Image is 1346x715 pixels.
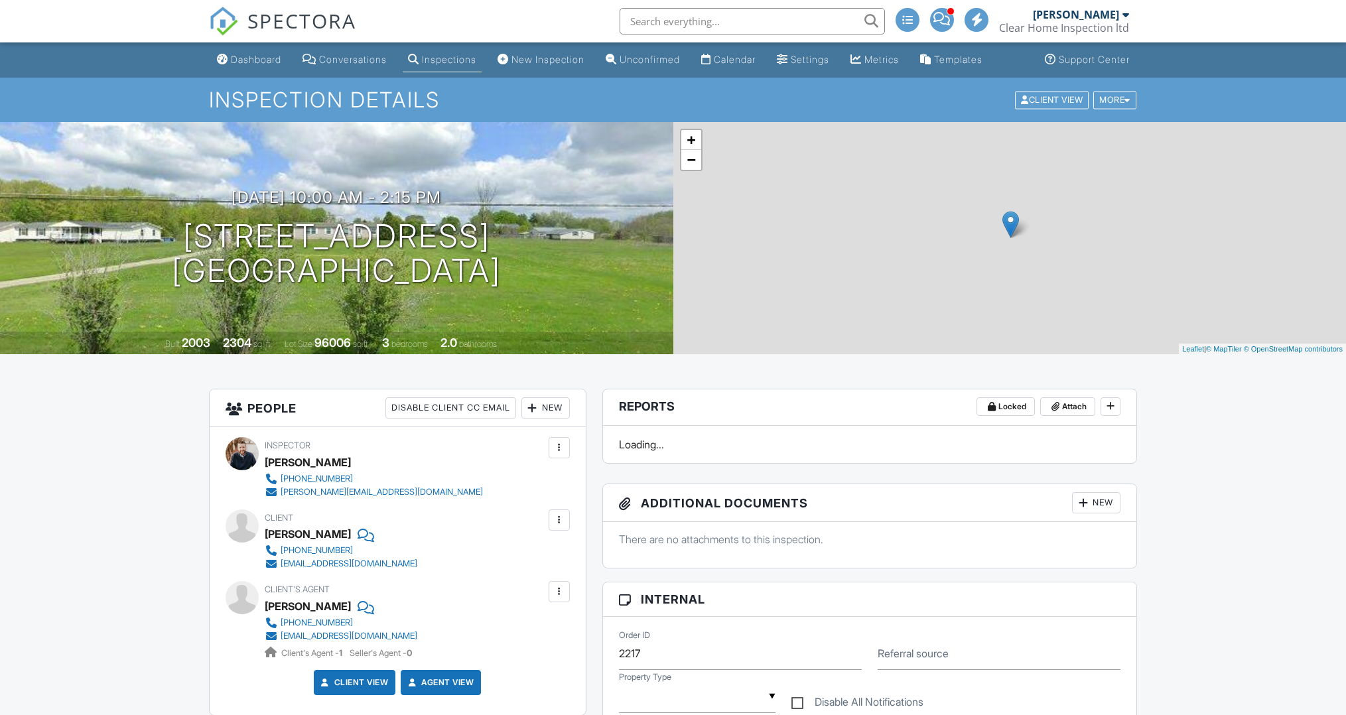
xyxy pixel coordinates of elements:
[265,544,417,557] a: [PHONE_NUMBER]
[1014,94,1092,104] a: Client View
[1015,91,1089,109] div: Client View
[265,513,293,523] span: Client
[620,54,680,65] div: Unconfirmed
[385,397,516,419] div: Disable Client CC Email
[265,629,417,643] a: [EMAIL_ADDRESS][DOMAIN_NAME]
[212,48,287,72] a: Dashboard
[285,339,312,349] span: Lot Size
[620,8,885,34] input: Search everything...
[232,188,441,206] h3: [DATE] 10:00 am - 2:15 pm
[382,336,389,350] div: 3
[265,440,310,450] span: Inspector
[281,617,353,628] div: [PHONE_NUMBER]
[521,397,570,419] div: New
[265,472,483,486] a: [PHONE_NUMBER]
[791,54,829,65] div: Settings
[247,7,356,34] span: SPECTORA
[878,646,949,661] label: Referral source
[265,616,417,629] a: [PHONE_NUMBER]
[281,631,417,641] div: [EMAIL_ADDRESS][DOMAIN_NAME]
[603,582,1137,617] h3: Internal
[619,671,671,683] label: Property Type
[391,339,428,349] span: bedrooms
[231,54,281,65] div: Dashboard
[403,48,482,72] a: Inspections
[165,339,180,349] span: Built
[223,336,251,350] div: 2304
[182,336,210,350] div: 2003
[772,48,835,72] a: Settings
[172,219,501,289] h1: [STREET_ADDRESS] [GEOGRAPHIC_DATA]
[265,596,351,616] a: [PERSON_NAME]
[1059,54,1130,65] div: Support Center
[492,48,590,72] a: New Inspection
[999,21,1129,34] div: Clear Home Inspection ltd
[210,389,586,427] h3: People
[281,474,353,484] div: [PHONE_NUMBER]
[314,336,351,350] div: 96006
[353,339,370,349] span: sq.ft.
[459,339,497,349] span: bathrooms
[319,54,387,65] div: Conversations
[297,48,392,72] a: Conversations
[281,648,344,658] span: Client's Agent -
[845,48,904,72] a: Metrics
[209,7,238,36] img: The Best Home Inspection Software - Spectora
[209,18,356,46] a: SPECTORA
[265,452,351,472] div: [PERSON_NAME]
[600,48,685,72] a: Unconfirmed
[791,696,923,712] label: Disable All Notifications
[681,130,701,150] a: Zoom in
[1093,91,1136,109] div: More
[603,484,1137,522] h3: Additional Documents
[1072,492,1120,513] div: New
[407,648,412,658] strong: 0
[714,54,756,65] div: Calendar
[281,545,353,556] div: [PHONE_NUMBER]
[619,629,650,641] label: Order ID
[405,676,474,689] a: Agent View
[681,150,701,170] a: Zoom out
[619,532,1121,547] p: There are no attachments to this inspection.
[339,648,342,658] strong: 1
[440,336,457,350] div: 2.0
[265,584,330,594] span: Client's Agent
[209,88,1138,111] h1: Inspection Details
[1033,8,1119,21] div: [PERSON_NAME]
[1244,345,1343,353] a: © OpenStreetMap contributors
[696,48,761,72] a: Calendar
[1206,345,1242,353] a: © MapTiler
[281,558,417,569] div: [EMAIL_ADDRESS][DOMAIN_NAME]
[422,54,476,65] div: Inspections
[511,54,584,65] div: New Inspection
[253,339,272,349] span: sq. ft.
[1179,344,1346,355] div: |
[318,676,389,689] a: Client View
[265,557,417,570] a: [EMAIL_ADDRESS][DOMAIN_NAME]
[281,487,483,497] div: [PERSON_NAME][EMAIL_ADDRESS][DOMAIN_NAME]
[265,486,483,499] a: [PERSON_NAME][EMAIL_ADDRESS][DOMAIN_NAME]
[864,54,899,65] div: Metrics
[1182,345,1204,353] a: Leaflet
[1040,48,1135,72] a: Support Center
[915,48,988,72] a: Templates
[265,524,351,544] div: [PERSON_NAME]
[350,648,412,658] span: Seller's Agent -
[934,54,982,65] div: Templates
